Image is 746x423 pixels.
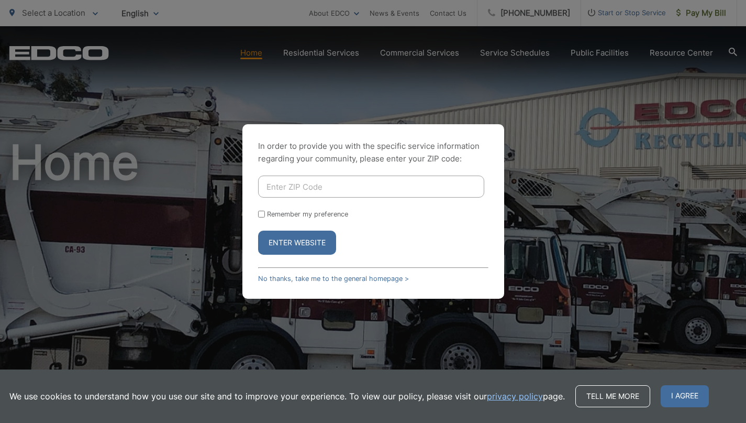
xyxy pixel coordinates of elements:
[575,385,650,407] a: Tell me more
[258,275,409,283] a: No thanks, take me to the general homepage >
[9,390,565,403] p: We use cookies to understand how you use our site and to improve your experience. To view our pol...
[661,385,709,407] span: I agree
[258,176,484,198] input: Enter ZIP Code
[258,231,336,255] button: Enter Website
[487,390,543,403] a: privacy policy
[258,140,488,165] p: In order to provide you with the specific service information regarding your community, please en...
[267,210,348,218] label: Remember my preference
